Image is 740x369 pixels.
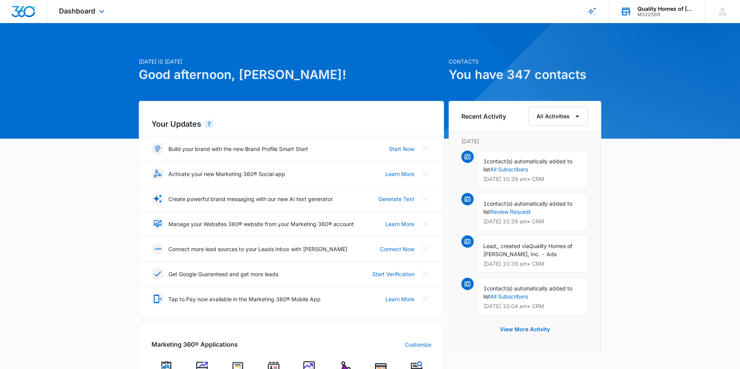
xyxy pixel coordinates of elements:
[168,245,347,253] p: Connect more lead sources to your Leads Inbox with [PERSON_NAME]
[483,176,582,182] p: [DATE] 10:39 am • CRM
[483,261,582,267] p: [DATE] 10:39 am • CRM
[490,293,528,300] a: All Subscribers
[168,220,354,228] p: Manage your Websites 360® website from your Marketing 360® account
[151,118,431,130] h2: Your Updates
[483,200,572,215] span: contact(s) automatically added to list
[461,112,506,121] h6: Recent Activity
[59,7,95,15] span: Dashboard
[483,219,582,224] p: [DATE] 10:39 am • CRM
[498,243,529,249] span: , created via
[483,304,582,309] p: [DATE] 10:04 am • CRM
[372,270,414,278] a: Start Verification
[168,270,278,278] p: Get Google Guaranteed and get more leads
[385,220,414,228] a: Learn More
[380,245,414,253] a: Connect Now
[419,193,431,205] button: Close
[419,143,431,155] button: Close
[483,285,572,300] span: contact(s) automatically added to list
[528,107,589,126] button: All Activities
[139,57,444,65] p: [DATE] is [DATE]
[419,268,431,280] button: Close
[483,158,572,173] span: contact(s) automatically added to list
[449,57,601,65] p: Contacts
[168,295,321,303] p: Tap to Pay now available in the Marketing 360® Mobile App
[151,340,238,349] h2: Marketing 360® Applications
[389,145,414,153] a: Start Now
[168,195,333,203] p: Create powerful brand messaging with our new AI text generator
[490,166,528,173] a: All Subscribers
[461,137,589,145] p: [DATE]
[405,340,431,349] a: Customize
[637,12,694,17] div: account id
[449,65,601,84] h1: You have 347 contacts
[483,285,487,292] span: 1
[419,293,431,305] button: Close
[483,243,498,249] span: Lead,
[490,208,531,215] a: Review Request
[483,200,487,207] span: 1
[419,243,431,255] button: Close
[419,218,431,230] button: Close
[168,145,308,153] p: Build your brand with the new Brand Profile Smart Start
[385,170,414,178] a: Learn More
[419,168,431,180] button: Close
[385,295,414,303] a: Learn More
[637,6,694,12] div: account name
[378,195,414,203] a: Generate Text
[204,119,214,129] div: 7
[139,65,444,84] h1: Good afternoon, [PERSON_NAME]!
[492,320,558,339] button: View More Activity
[168,170,285,178] p: Activate your new Marketing 360® Social app
[483,158,487,164] span: 1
